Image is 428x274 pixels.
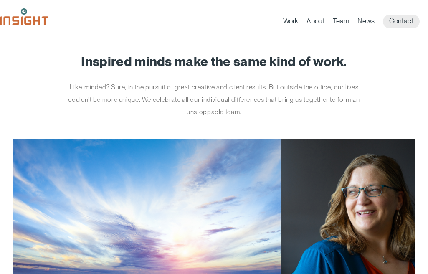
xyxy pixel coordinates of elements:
a: Contact [383,15,420,28]
h1: Inspired minds make the same kind of work. [13,54,415,68]
a: Team [333,17,349,28]
a: Work [283,17,298,28]
img: Jill Smith [281,139,415,274]
a: About [306,17,324,28]
nav: primary navigation menu [283,15,428,28]
a: Jill Smith [13,139,415,274]
p: Like-minded? Sure, in the pursuit of great creative and client results. But outside the office, o... [58,81,371,118]
a: News [357,17,375,28]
